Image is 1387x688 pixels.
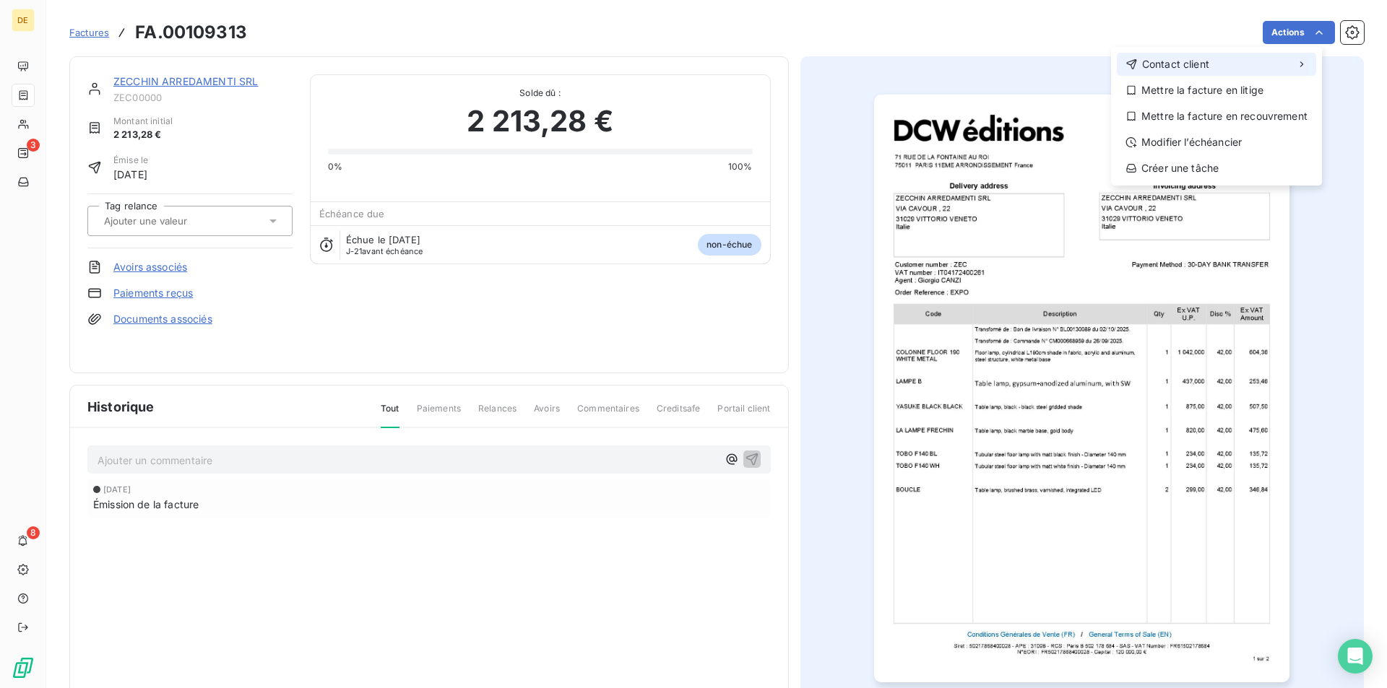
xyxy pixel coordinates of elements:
[1117,157,1316,180] div: Créer une tâche
[1117,131,1316,154] div: Modifier l’échéancier
[1111,47,1322,186] div: Actions
[1117,105,1316,128] div: Mettre la facture en recouvrement
[1117,79,1316,102] div: Mettre la facture en litige
[1142,57,1209,71] span: Contact client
